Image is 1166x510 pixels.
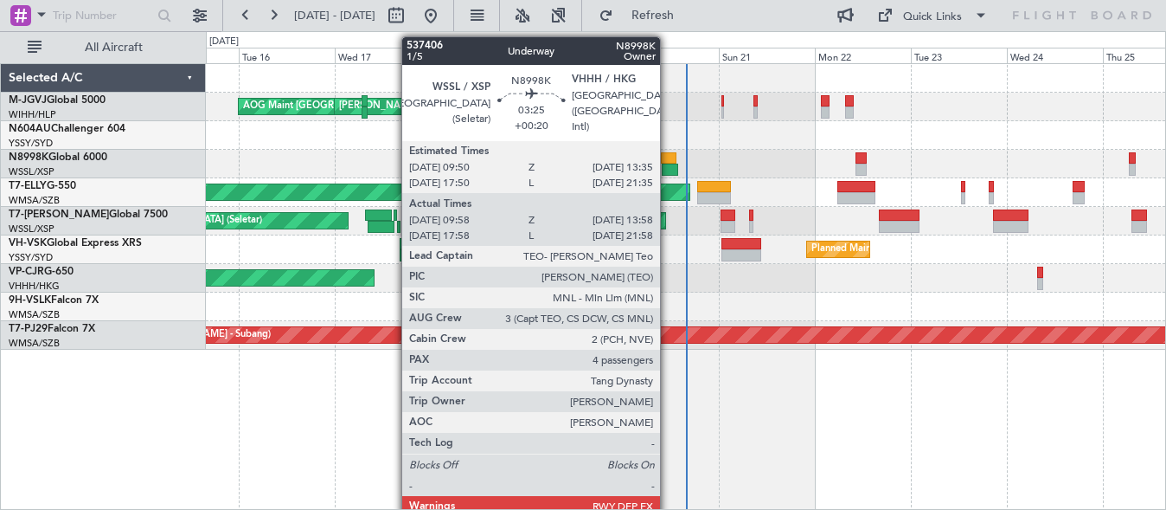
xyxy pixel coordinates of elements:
div: Planned Maint [GEOGRAPHIC_DATA] (Seletar) [435,94,638,119]
button: Quick Links [868,2,996,29]
a: WSSL/XSP [9,165,54,178]
button: Refresh [591,2,695,29]
div: AOG Maint [US_STATE][GEOGRAPHIC_DATA] ([US_STATE] City Intl) [425,236,721,262]
div: Wed 17 [335,48,431,63]
div: AOG Maint [GEOGRAPHIC_DATA] (Seletar) [639,208,830,234]
span: VH-VSK [9,238,47,249]
a: T7-PJ29Falcon 7X [9,324,95,334]
span: T7-ELLY [9,181,47,191]
div: Thu 18 [431,48,527,63]
a: N8998KGlobal 6000 [9,152,107,163]
div: Sun 21 [719,48,815,63]
a: VHHH/HKG [9,280,60,293]
button: All Aircraft [19,34,188,61]
div: Mon 22 [815,48,911,63]
a: YSSY/SYD [9,251,53,264]
span: M-JGVJ [9,95,47,106]
span: Refresh [617,10,689,22]
span: All Aircraft [45,42,183,54]
div: Sat 20 [623,48,719,63]
span: T7-PJ29 [9,324,48,334]
div: [PERSON_NAME][GEOGRAPHIC_DATA] ([PERSON_NAME] Intl) [339,94,620,119]
span: VP-CJR [9,267,44,277]
span: 9H-VSLK [9,295,51,306]
div: Fri 19 [527,48,623,63]
div: Quick Links [903,9,962,26]
div: Tue 16 [239,48,335,63]
a: 9H-VSLKFalcon 7X [9,295,99,306]
div: Planned Maint Sydney ([PERSON_NAME] Intl) [811,236,1012,262]
a: YSSY/SYD [9,137,53,150]
a: T7-ELLYG-550 [9,181,76,191]
a: WMSA/SZB [9,308,60,321]
span: N8998K [9,152,48,163]
span: N604AU [9,124,51,134]
div: AOG Maint [GEOGRAPHIC_DATA] (Halim Intl) [243,94,445,119]
a: WMSA/SZB [9,337,60,350]
a: WSSL/XSP [9,223,54,236]
span: [DATE] - [DATE] [294,8,375,23]
div: [DATE] [209,35,239,49]
input: Trip Number [53,3,152,29]
a: VH-VSKGlobal Express XRS [9,238,142,249]
a: WIHH/HLP [9,108,56,121]
a: T7-[PERSON_NAME]Global 7500 [9,210,168,220]
a: M-JGVJGlobal 5000 [9,95,106,106]
a: N604AUChallenger 604 [9,124,125,134]
div: Wed 24 [1007,48,1103,63]
div: Tue 23 [911,48,1007,63]
span: T7-[PERSON_NAME] [9,210,109,220]
a: WMSA/SZB [9,194,60,207]
a: VP-CJRG-650 [9,267,74,277]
